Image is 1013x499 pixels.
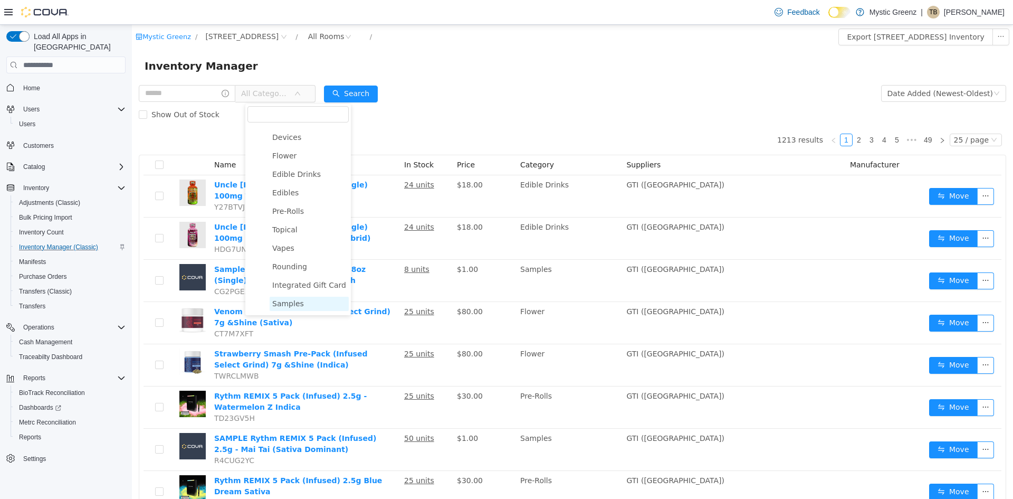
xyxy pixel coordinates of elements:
[19,258,46,266] span: Manifests
[797,332,846,349] button: icon: swapMove
[845,248,862,265] button: icon: ellipsis
[2,371,130,385] button: Reports
[494,283,592,291] span: GTI ([GEOGRAPHIC_DATA])
[325,283,351,291] span: $80.00
[23,455,46,463] span: Settings
[15,270,71,283] a: Purchase Orders
[15,241,126,253] span: Inventory Manager (Classic)
[19,321,59,334] button: Operations
[19,243,98,251] span: Inventory Manager (Classic)
[2,451,130,466] button: Settings
[23,84,40,92] span: Home
[47,239,74,266] img: Sample Uncle Arnie's 8oz (Single) 100mg - Pineapple Punch placeholder
[82,431,122,440] span: R4CUG2YC
[47,408,74,435] img: SAMPLE Rythm REMIX 5 Pack (Infused) 2.5g - Mai Tai (Sativa Dominant) placeholder
[845,332,862,349] button: icon: ellipsis
[325,451,351,460] span: $30.00
[138,253,217,268] span: Integrated Gift Card
[699,112,705,119] i: icon: left
[63,8,65,16] span: /
[138,106,217,120] span: Devices
[82,220,125,229] span: HDG7UN28
[116,81,217,98] input: filter select
[23,105,40,114] span: Users
[325,409,346,418] span: $1.00
[709,109,720,121] a: 1
[708,109,721,121] li: 1
[15,86,92,94] span: Show Out of Stock
[15,118,40,130] a: Users
[494,198,592,206] span: GTI ([GEOGRAPHIC_DATA])
[82,262,120,271] span: CG2PGE2J
[19,321,126,334] span: Operations
[272,451,302,460] u: 25 units
[797,248,846,265] button: icon: swapMove
[19,418,76,427] span: Metrc Reconciliation
[272,136,302,144] span: In Stock
[797,417,846,434] button: icon: swapMove
[138,143,217,157] span: Edible Drinks
[388,136,422,144] span: Category
[19,228,64,237] span: Inventory Count
[733,109,746,121] li: 3
[494,136,529,144] span: Suppliers
[11,350,130,364] button: Traceabilty Dashboard
[82,240,234,260] a: Sample Uncle [PERSON_NAME]'s 8oz (Single) 100mg - Pineapple Punch
[140,275,172,283] span: Samples
[15,351,87,363] a: Traceabilty Dashboard
[138,216,217,231] span: Vapes
[325,240,346,249] span: $1.00
[721,109,733,121] a: 2
[929,6,937,18] span: TB
[325,156,351,164] span: $18.00
[494,367,592,375] span: GTI ([GEOGRAPHIC_DATA])
[2,102,130,117] button: Users
[82,474,118,482] span: DYJVYPR4
[11,269,130,284] button: Purchase Orders
[15,256,50,268] a: Manifests
[2,181,130,195] button: Inventory
[192,61,246,78] button: icon: searchSearch
[23,374,45,382] span: Reports
[822,109,857,121] div: 25 / page
[19,372,50,384] button: Reports
[109,63,157,74] span: All Categories
[15,241,102,253] a: Inventory Manager (Classic)
[238,8,240,16] span: /
[645,109,691,121] li: 1213 results
[19,452,126,465] span: Settings
[828,7,850,18] input: Dark Mode
[384,235,490,277] td: Samples
[15,336,126,349] span: Cash Management
[384,150,490,193] td: Edible Drinks
[23,184,49,192] span: Inventory
[756,61,861,77] div: Date Added (Newest-Oldest)
[47,450,74,477] img: Rythm REMIX 5 Pack (Infused) 2.5g Blue Dream Sativa hero shot
[138,235,217,249] span: Rounding
[19,372,126,384] span: Reports
[140,256,214,265] span: Integrated Gift Card
[47,324,74,350] img: Strawberry Smash Pre-Pack (Infused Select Grind) 7g &Shine (Indica) hero shot
[384,193,490,235] td: Edible Drinks
[138,272,217,286] span: Samples
[15,226,126,239] span: Inventory Count
[15,336,77,349] a: Cash Management
[47,366,74,392] img: Rythm REMIX 5 Pack (Infused) 2.5g - Watermelon Z Indica hero shot
[845,459,862,476] button: icon: ellipsis
[272,156,302,164] u: 24 units
[15,285,126,298] span: Transfers (Classic)
[771,109,788,121] span: •••
[82,367,235,387] a: Rythm REMIX 5 Pack (Infused) 2.5g - Watermelon Z Indica
[13,33,132,50] span: Inventory Manager
[695,109,708,121] li: Previous Page
[325,367,351,375] span: $30.00
[325,198,351,206] span: $18.00
[845,290,862,307] button: icon: ellipsis
[272,367,302,375] u: 25 units
[19,213,72,222] span: Bulk Pricing Import
[19,139,58,152] a: Customers
[15,416,80,429] a: Metrc Reconciliation
[746,109,759,121] li: 4
[272,325,302,333] u: 25 units
[11,430,130,445] button: Reports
